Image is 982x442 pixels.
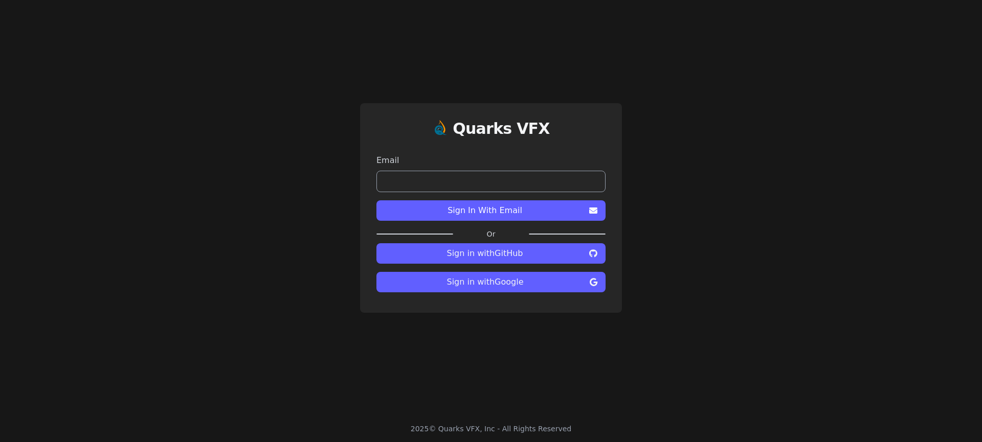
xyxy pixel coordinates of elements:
[453,120,550,138] h1: Quarks VFX
[453,229,529,239] label: Or
[411,424,572,434] div: 2025 © Quarks VFX, Inc - All Rights Reserved
[385,276,586,288] span: Sign in with Google
[453,120,550,146] a: Quarks VFX
[376,200,606,221] button: Sign In With Email
[376,154,606,167] label: Email
[376,272,606,292] button: Sign in withGoogle
[385,247,585,260] span: Sign in with GitHub
[385,204,585,217] span: Sign In With Email
[376,243,606,264] button: Sign in withGitHub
